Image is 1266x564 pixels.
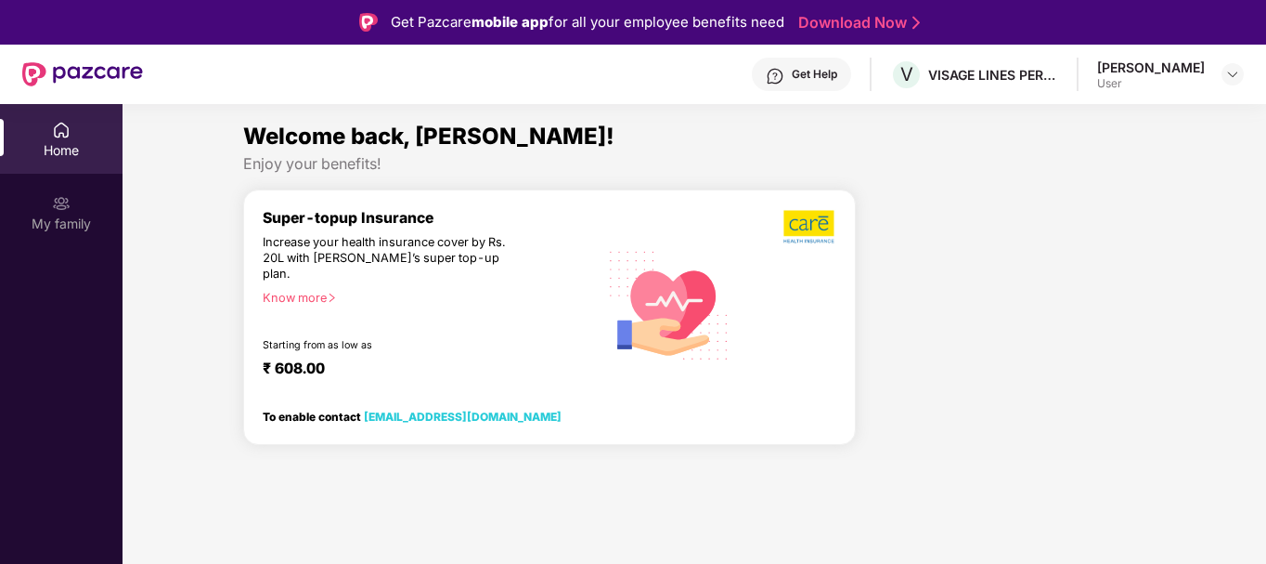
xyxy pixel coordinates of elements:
[364,410,562,424] a: [EMAIL_ADDRESS][DOMAIN_NAME]
[792,67,837,82] div: Get Help
[243,123,614,150] span: Welcome back, [PERSON_NAME]!
[766,67,784,85] img: svg+xml;base64,PHN2ZyBpZD0iSGVscC0zMngzMiIgeG1sbnM9Imh0dHA6Ly93d3cudzMub3JnLzIwMDAvc3ZnIiB3aWR0aD...
[928,66,1058,84] div: VISAGE LINES PERSONAL CARE PRIVATE LIMITED
[1097,76,1205,91] div: User
[359,13,378,32] img: Logo
[327,293,337,303] span: right
[263,291,587,304] div: Know more
[900,63,913,85] span: V
[263,410,562,423] div: To enable contact
[391,11,784,33] div: Get Pazcare for all your employee benefits need
[263,360,579,382] div: ₹ 608.00
[263,235,517,282] div: Increase your health insurance cover by Rs. 20L with [PERSON_NAME]’s super top-up plan.
[783,209,836,244] img: b5dec4f62d2307b9de63beb79f102df3.png
[52,121,71,139] img: svg+xml;base64,PHN2ZyBpZD0iSG9tZSIgeG1sbnM9Imh0dHA6Ly93d3cudzMub3JnLzIwMDAvc3ZnIiB3aWR0aD0iMjAiIG...
[1225,67,1240,82] img: svg+xml;base64,PHN2ZyBpZD0iRHJvcGRvd24tMzJ4MzIiIHhtbG5zPSJodHRwOi8vd3d3LnczLm9yZy8yMDAwL3N2ZyIgd2...
[472,13,549,31] strong: mobile app
[243,154,1145,174] div: Enjoy your benefits!
[912,13,920,33] img: Stroke
[1097,59,1205,76] div: [PERSON_NAME]
[22,62,143,86] img: New Pazcare Logo
[798,13,914,33] a: Download Now
[598,231,742,377] img: svg+xml;base64,PHN2ZyB4bWxucz0iaHR0cDovL3d3dy53My5vcmcvMjAwMC9zdmciIHhtbG5zOnhsaW5rPSJodHRwOi8vd3...
[263,209,598,227] div: Super-topup Insurance
[263,339,519,352] div: Starting from as low as
[52,194,71,213] img: svg+xml;base64,PHN2ZyB3aWR0aD0iMjAiIGhlaWdodD0iMjAiIHZpZXdCb3g9IjAgMCAyMCAyMCIgZmlsbD0ibm9uZSIgeG...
